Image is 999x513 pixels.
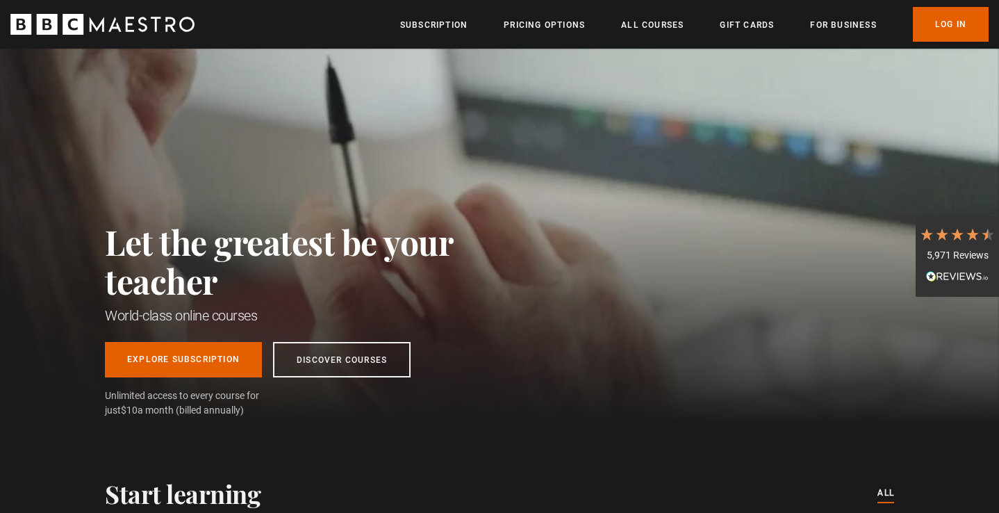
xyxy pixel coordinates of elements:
a: Discover Courses [273,342,411,377]
a: Gift Cards [720,18,774,32]
div: Read All Reviews [919,270,996,286]
a: Pricing Options [504,18,585,32]
a: Log In [913,7,989,42]
nav: Primary [400,7,989,42]
div: 5,971 ReviewsRead All Reviews [916,216,999,297]
div: 5,971 Reviews [919,249,996,263]
h1: World-class online courses [105,306,515,325]
svg: BBC Maestro [10,14,195,35]
h2: Let the greatest be your teacher [105,222,515,300]
a: For business [810,18,876,32]
a: Subscription [400,18,468,32]
span: $10 [121,405,138,416]
span: Unlimited access to every course for just a month (billed annually) [105,389,292,418]
a: All Courses [621,18,684,32]
a: Explore Subscription [105,342,262,377]
div: 4.7 Stars [919,227,996,242]
img: REVIEWS.io [926,271,989,281]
